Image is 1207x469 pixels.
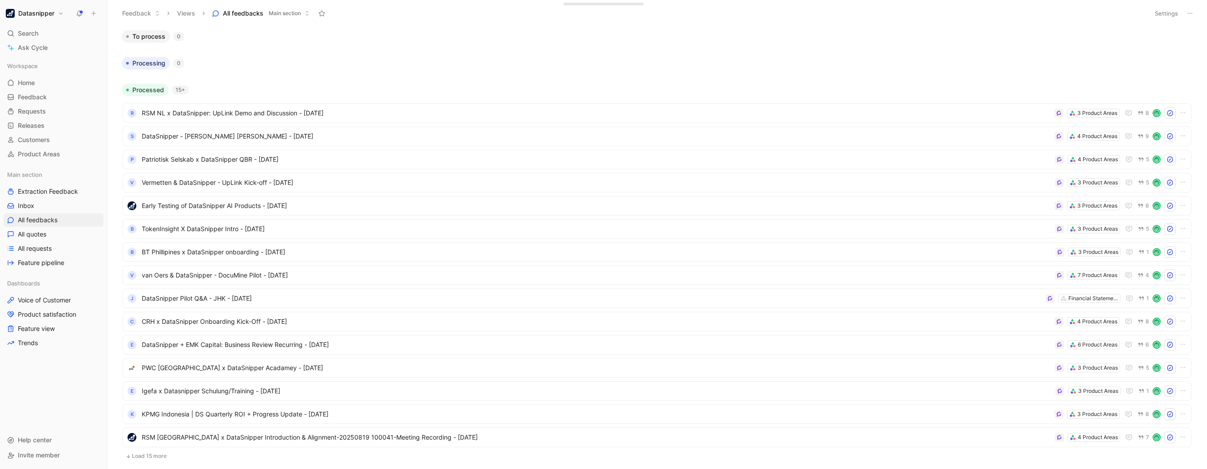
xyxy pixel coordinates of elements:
button: Load 15 more [123,451,1191,461]
h1: Datasnipper [18,9,54,17]
img: avatar [1154,342,1160,348]
span: 1 [1146,388,1149,394]
span: Vermetten & DataSnipper - UpLink Kick-off - [DATE] [142,177,1051,188]
span: 5 [1146,157,1149,162]
div: Financial Statement Suite [1068,294,1118,303]
div: 0 [173,59,184,68]
span: 5 [1146,180,1149,185]
a: Home [4,76,103,90]
button: DatasnipperDatasnipper [4,7,66,20]
div: 3 Product Areas [1078,178,1118,187]
div: V [127,178,136,187]
div: B [127,248,136,257]
button: Processed [122,84,168,96]
a: Customers [4,133,103,147]
a: BBT Phillipines x DataSnipper onboarding - [DATE]3 Product Areas1avatar [123,242,1191,262]
div: Search [4,27,103,40]
span: 9 [1145,134,1149,139]
div: Help center [4,433,103,447]
img: Datasnipper [6,9,15,18]
button: Views [173,7,199,20]
span: Feature view [18,324,55,333]
div: 4 Product Areas [1078,155,1118,164]
a: Trends [4,336,103,350]
span: 6 [1145,342,1149,347]
a: All requests [4,242,103,255]
a: Vvan Oers & DataSnipper - DocuMine Pilot - [DATE]7 Product Areas4avatar [123,265,1191,285]
div: 3 Product Areas [1077,109,1117,118]
img: avatar [1154,203,1160,209]
span: Help center [18,436,52,444]
div: C [127,317,136,326]
div: B [127,224,136,233]
button: Feedback [118,7,164,20]
div: DashboardsVoice of CustomerProduct satisfactionFeature viewTrends [4,277,103,350]
a: EIgefa x Datasnipper Schulung/Training - [DATE]3 Product Areas1avatar [123,381,1191,401]
span: Home [18,78,35,87]
img: avatar [1154,388,1160,394]
div: 4 Product Areas [1077,132,1117,141]
span: Processed [132,86,164,94]
span: Extraction Feedback [18,187,78,196]
span: Customers [18,135,50,144]
div: 4 Product Areas [1078,433,1118,442]
a: EDataSnipper + EMK Capital: Business Review Recurring - [DATE]6 Product Areas6avatar [123,335,1191,355]
div: K [127,410,136,419]
span: Feedback [18,93,47,102]
span: Workspace [7,61,38,70]
button: To process [122,30,170,43]
a: Voice of Customer [4,294,103,307]
div: 0 [173,32,184,41]
a: KKPMG Indonesia | DS Quarterly ROI + Progress Update - [DATE]3 Product Areas8avatar [123,404,1191,424]
a: logoPWC [GEOGRAPHIC_DATA] x DataSnipper Acadamey - [DATE]3 Product Areas5avatar [123,358,1191,378]
img: avatar [1154,295,1160,302]
div: Dashboards [4,277,103,290]
span: 8 [1145,319,1149,324]
a: logoEarly Testing of DataSnipper AI Products - [DATE]3 Product Areas6avatar [123,196,1191,216]
a: CCRH x DataSnipper Onboarding Kick-Off - [DATE]4 Product Areas8avatar [123,312,1191,331]
span: Dashboards [7,279,40,288]
a: Feedback [4,90,103,104]
span: To process [132,32,165,41]
img: avatar [1154,179,1160,186]
div: E [127,340,136,349]
a: SDataSnipper - [PERSON_NAME] [PERSON_NAME] - [DATE]4 Product Areas9avatar [123,126,1191,146]
div: Main sectionExtraction FeedbackInboxAll feedbacksAll quotesAll requestsFeature pipeline [4,168,103,269]
button: 5 [1136,363,1151,373]
img: avatar [1154,156,1160,163]
span: 8 [1145,412,1149,417]
a: Feature pipeline [4,256,103,269]
span: Product Areas [18,150,60,159]
span: Search [18,28,38,39]
span: DataSnipper - [PERSON_NAME] [PERSON_NAME] - [DATE] [142,131,1051,142]
span: Invite member [18,451,60,459]
a: RRSM NL x DataSnipper: UpLink Demo and Discussion - [DATE]3 Product Areas8avatar [123,103,1191,123]
div: 3 Product Areas [1078,224,1118,233]
div: S [127,132,136,141]
a: Feature view [4,322,103,335]
img: avatar [1154,226,1160,232]
a: logoRSM [GEOGRAPHIC_DATA] x DataSnipper Introduction & Alignment-20250819 100041-Meeting Recordin... [123,428,1191,447]
div: 7 Product Areas [1078,271,1117,280]
a: Requests [4,105,103,118]
span: Trends [18,338,38,347]
span: RSM NL x DataSnipper: UpLink Demo and Discussion - [DATE] [142,108,1051,118]
span: RSM [GEOGRAPHIC_DATA] x DataSnipper Introduction & Alignment-20250819 100041-Meeting Recording - ... [142,432,1051,443]
img: avatar [1154,133,1160,139]
img: logo [127,363,136,372]
span: PWC [GEOGRAPHIC_DATA] x DataSnipper Acadamey - [DATE] [142,363,1051,373]
span: Voice of Customer [18,296,71,305]
div: Invite member [4,449,103,462]
div: P [127,155,136,164]
div: 4 Product Areas [1077,317,1117,326]
div: E [127,387,136,396]
span: All quotes [18,230,46,239]
span: TokenInsight X DataSnipper Intro - [DATE] [142,224,1051,234]
span: 5 [1146,365,1149,371]
span: BT Phillipines x DataSnipper onboarding - [DATE] [142,247,1052,257]
div: V [127,271,136,280]
span: Main section [7,170,42,179]
span: All requests [18,244,52,253]
span: All feedbacks [223,9,263,18]
button: 1 [1137,294,1151,303]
